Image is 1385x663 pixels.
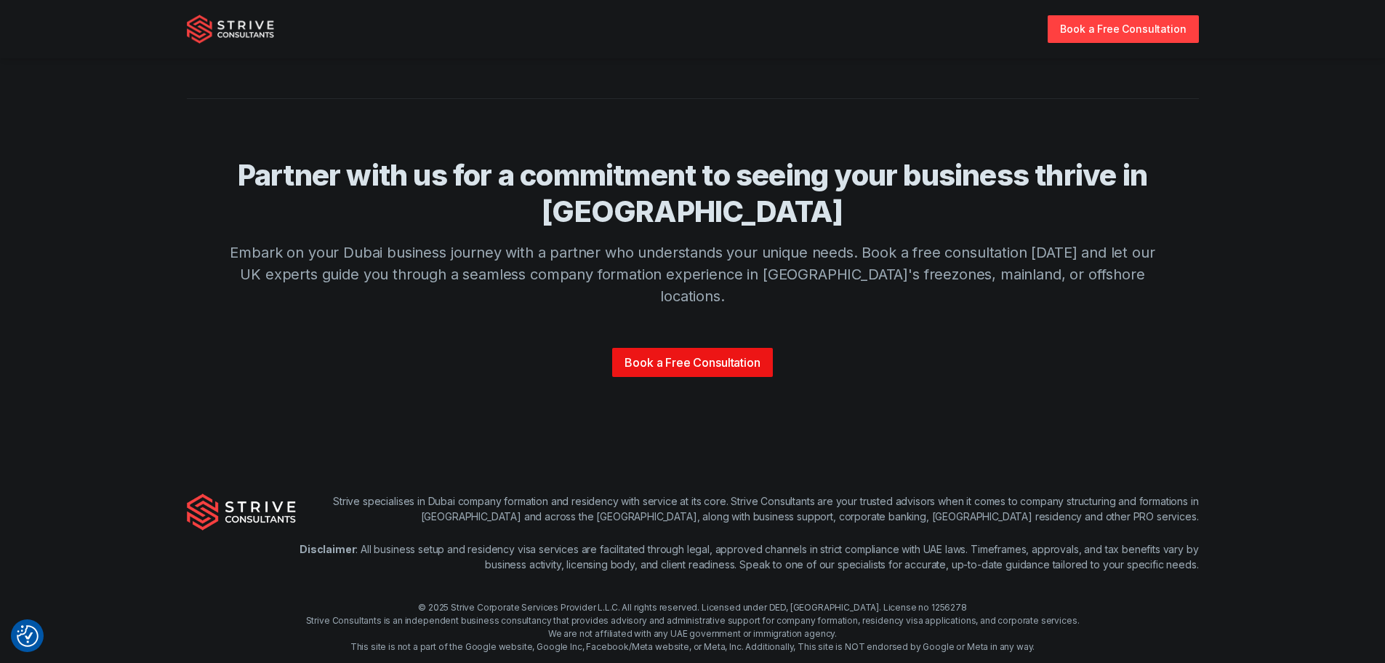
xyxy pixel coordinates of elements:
[17,625,39,647] img: Revisit consent button
[1048,15,1198,42] a: Book a Free Consultation
[187,15,274,44] img: Strive Consultants
[296,541,1199,572] p: : All business setup and residency visa services are facilitated through legal, approved channels...
[300,543,356,555] strong: Disclaimer
[17,625,39,647] button: Consent Preferences
[296,493,1199,524] p: Strive specialises in Dubai company formation and residency with service at its core. Strive Cons...
[187,493,296,530] img: Strive Consultants
[228,157,1158,230] h4: Partner with us for a commitment to seeing your business thrive in [GEOGRAPHIC_DATA]
[612,348,772,377] a: Book a Free Consultation
[228,242,1158,307] p: Embark on your Dubai business journey with a partner who understands your unique needs. Book a fr...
